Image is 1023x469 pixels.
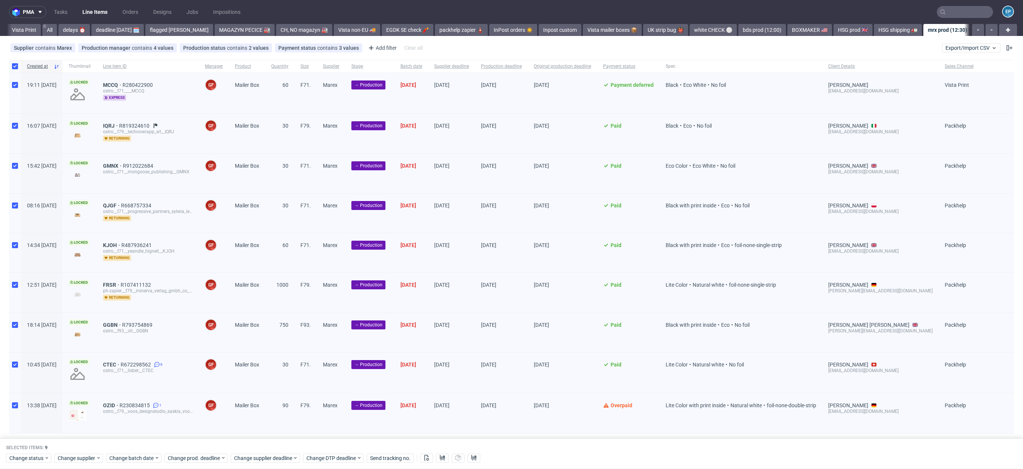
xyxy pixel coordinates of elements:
[235,202,259,208] span: Mailer Box
[9,6,46,18] button: pma
[942,43,1001,52] button: Export/Import CSV
[400,163,416,169] span: [DATE]
[69,160,90,166] span: Locked
[611,242,621,248] span: Paid
[434,282,450,288] span: [DATE]
[103,282,121,288] a: FRSR
[678,123,683,129] span: •
[730,322,735,328] span: •
[103,295,131,301] span: returning
[121,202,153,208] a: R668757334
[1003,6,1013,17] figcaption: EP
[688,282,693,288] span: •
[720,163,735,169] span: No foil
[945,63,974,70] span: Sales Channel
[678,82,683,88] span: •
[400,242,416,248] span: [DATE]
[159,402,161,408] span: 1
[400,322,416,328] span: [DATE]
[481,82,496,88] span: [DATE]
[300,123,311,129] span: F79.
[693,163,715,169] span: Eco White
[828,402,868,408] a: [PERSON_NAME]
[382,24,433,36] a: EGDK SE check 🧨
[323,322,338,328] span: Marex
[145,24,213,36] a: flagged [PERSON_NAME]
[154,45,173,51] div: 4 values
[666,202,716,208] span: Black with print inside
[27,402,57,408] span: 13:38 [DATE]
[481,123,496,129] span: [DATE]
[69,210,87,220] img: version_two_editor_design
[91,24,144,36] a: deadline [DATE] 🗓️
[103,82,122,88] span: MCCQ
[643,24,688,36] a: UK strip bug 👹
[539,24,581,36] a: Inpost custom
[481,63,522,70] span: Production deadline
[235,242,259,248] span: Mailer Box
[354,242,382,249] span: → Production
[828,82,868,88] a: [PERSON_NAME]
[69,130,87,140] img: version_two_editor_design
[828,288,933,294] div: [PERSON_NAME][EMAIL_ADDRESS][DOMAIN_NAME]
[206,359,216,370] figcaption: GF
[945,163,966,169] span: Packhelp
[828,248,933,254] div: [EMAIL_ADDRESS][DOMAIN_NAME]
[103,202,121,208] span: QJGF
[534,242,549,248] span: [DATE]
[119,402,151,408] a: R230834815
[206,161,216,171] figcaption: GF
[400,282,416,288] span: [DATE]
[481,282,496,288] span: [DATE]
[603,63,654,70] span: Payment status
[828,129,933,135] div: [EMAIL_ADDRESS][DOMAIN_NAME]
[103,123,119,129] a: IQRJ
[152,362,163,368] a: 6
[400,63,422,70] span: Batch date
[235,82,259,88] span: Mailer Box
[300,322,311,328] span: F93.
[123,163,155,169] span: R912022684
[434,362,450,368] span: [DATE]
[534,362,549,368] span: [DATE]
[945,45,997,51] span: Export/Import CSV
[730,202,735,208] span: •
[69,250,87,260] img: version_two_editor_design
[716,202,721,208] span: •
[160,362,163,368] span: 6
[534,322,549,328] span: [DATE]
[278,45,317,51] span: Payment status
[206,280,216,290] figcaption: GF
[206,200,216,211] figcaption: GF
[12,8,23,16] img: logo
[122,82,154,88] a: R280422900
[323,163,338,169] span: Marex
[69,200,90,206] span: Locked
[945,282,966,288] span: Packhelp
[121,282,152,288] span: R107411132
[828,282,868,288] a: [PERSON_NAME]
[103,288,193,294] div: ph-zapier__f79__minerva_verlag_gmbh_co_kg__FRSR
[209,6,245,18] a: Impositions
[323,362,338,368] span: Marex
[118,6,143,18] a: Orders
[716,322,721,328] span: •
[206,240,216,250] figcaption: GF
[721,202,730,208] span: Eco
[282,163,288,169] span: 30
[683,123,692,129] span: Eco
[103,95,126,101] span: express
[149,6,176,18] a: Designs
[119,123,151,129] span: R819324610
[49,6,72,18] a: Tasks
[611,362,621,368] span: Paid
[403,43,424,53] div: Clear all
[729,282,776,288] span: foil-none-single-strip
[282,362,288,368] span: 30
[205,63,223,70] span: Manager
[323,242,338,248] span: Marex
[666,362,688,368] span: Lite Color
[724,282,729,288] span: •
[828,322,909,328] a: [PERSON_NAME] [PERSON_NAME]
